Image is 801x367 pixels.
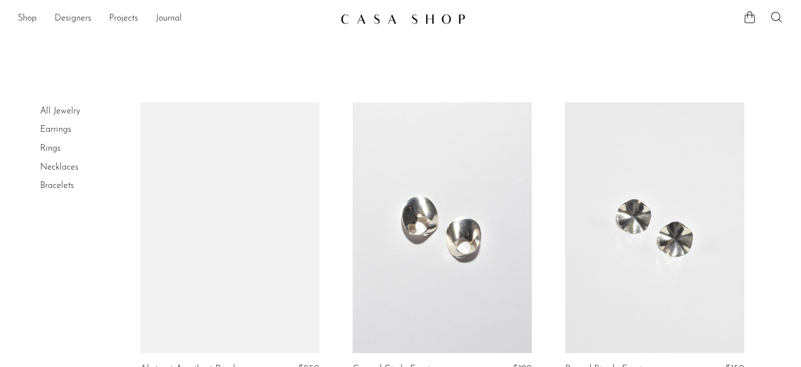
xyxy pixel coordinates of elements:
[18,9,332,28] ul: NEW HEADER MENU
[40,163,78,172] a: Necklaces
[40,181,74,190] a: Bracelets
[18,12,37,26] a: Shop
[55,12,91,26] a: Designers
[40,107,80,116] a: All Jewelry
[40,125,71,134] a: Earrings
[18,9,332,28] nav: Desktop navigation
[156,12,182,26] a: Journal
[109,12,138,26] a: Projects
[40,144,61,153] a: Rings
